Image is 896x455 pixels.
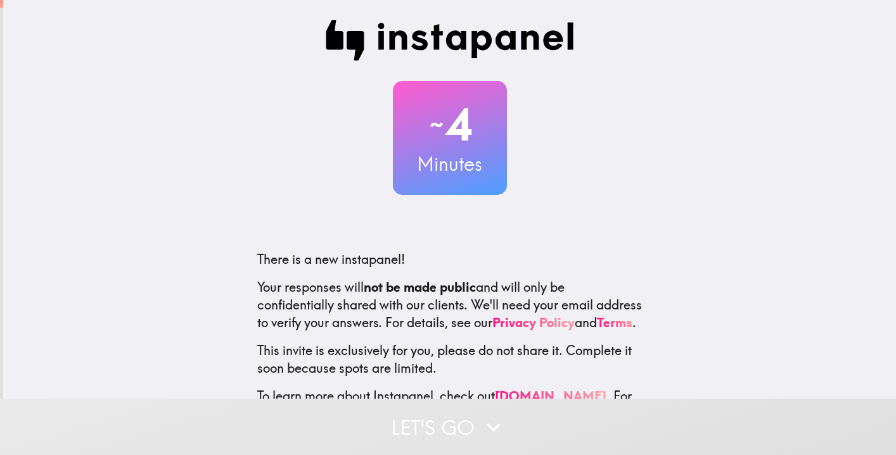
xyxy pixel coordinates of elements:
a: [DOMAIN_NAME] [495,388,606,404]
b: not be made public [364,279,476,295]
p: To learn more about Instapanel, check out . For questions or help, email us at . [257,387,643,440]
p: Your responses will and will only be confidentially shared with our clients. We'll need your emai... [257,278,643,332]
a: Privacy Policy [492,315,575,330]
h3: Minutes [393,151,507,177]
a: Terms [597,315,632,330]
h2: 4 [393,99,507,151]
p: This invite is exclusively for you, please do not share it. Complete it soon because spots are li... [257,342,643,377]
span: ~ [428,106,445,144]
span: There is a new instapanel! [257,251,405,267]
img: Instapanel [326,20,574,61]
